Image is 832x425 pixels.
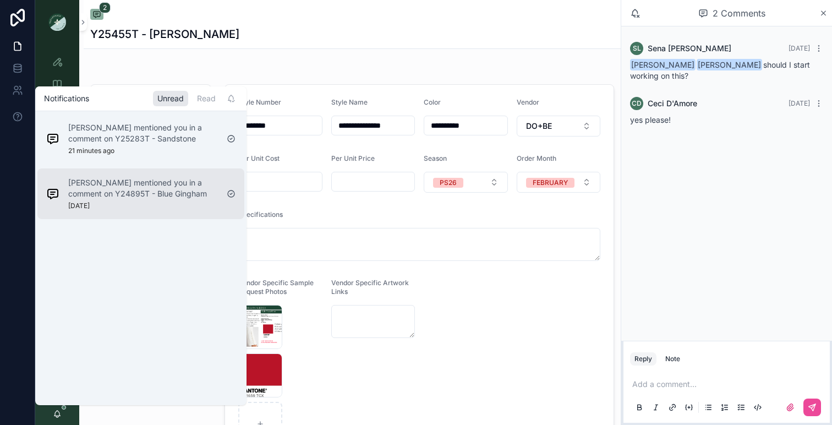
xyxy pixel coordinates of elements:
div: Unread [153,91,188,106]
div: FEBRUARY [533,178,568,188]
span: Per Unit Price [331,154,375,162]
span: Vendor [517,98,539,106]
button: Select Button [424,172,508,193]
p: [DATE] [68,201,90,210]
span: should I start working on this? [630,60,810,80]
span: Style Name [331,98,368,106]
div: scrollable content [35,44,79,240]
h1: Notifications [44,93,89,104]
button: 2 [90,9,103,22]
img: Notification icon [46,132,59,145]
span: Ceci D'Amore [648,98,697,109]
button: Select Button [517,172,601,193]
span: Season [424,154,447,162]
img: App logo [48,13,66,31]
span: 2 Comments [713,7,765,20]
button: Reply [630,352,656,366]
div: Read [193,91,220,106]
img: Notification icon [46,187,59,200]
span: [DATE] [789,99,810,107]
span: 2 [99,2,111,13]
span: [PERSON_NAME] [630,59,696,70]
button: Select Button [517,116,601,137]
span: [PERSON_NAME] [697,59,762,70]
span: SL [633,44,641,53]
p: [PERSON_NAME] mentioned you in a comment on Y25283T - Sandstone [68,122,218,144]
span: Vendor Specific Artwork Links [331,279,409,296]
button: Note [661,352,685,366]
span: Order Month [517,154,556,162]
span: [DATE] [789,44,810,52]
h1: Y25455T - [PERSON_NAME] [90,26,239,42]
span: CD [632,99,642,108]
span: Per Unit Cost [238,154,280,162]
span: yes please! [630,115,671,124]
span: Specifications [238,210,283,219]
span: Sena [PERSON_NAME] [648,43,731,54]
span: DO+BE [526,121,552,132]
span: Style Number [238,98,281,106]
div: Note [665,355,680,363]
p: 21 minutes ago [68,146,114,155]
span: Color [424,98,441,106]
span: Vendor Specific Sample Request Photos [238,279,314,296]
p: [PERSON_NAME] mentioned you in a comment on Y24895T - Blue Gingham [68,177,218,199]
div: PS26 [440,178,457,188]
